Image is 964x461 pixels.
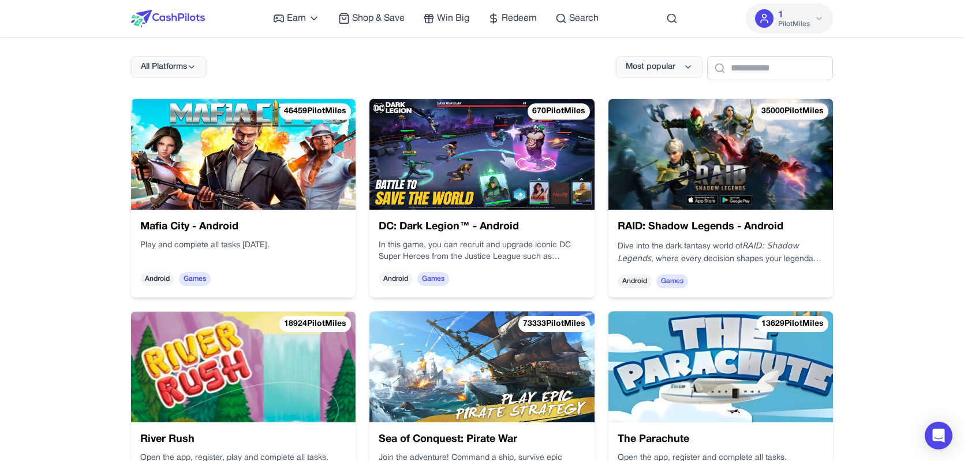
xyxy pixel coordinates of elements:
[626,61,675,73] span: Most popular
[140,240,346,263] div: Play and complete all tasks [DATE].
[608,99,833,210] img: RAID: Shadow Legends - Android
[618,274,652,288] span: Android
[140,272,174,286] span: Android
[757,103,828,120] div: 35000 PilotMiles
[379,432,585,448] h3: Sea of Conquest: Pirate War
[423,12,469,25] a: Win Big
[569,12,599,25] span: Search
[528,103,590,120] div: 670 PilotMiles
[757,316,828,332] div: 13629 PilotMiles
[179,272,211,286] span: Games
[131,10,205,27] img: CashPilots Logo
[488,12,537,25] a: Redeem
[352,12,405,25] span: Shop & Save
[379,219,585,235] h3: DC: Dark Legion™ - Android
[379,272,413,286] span: Android
[518,316,590,332] div: 73333 PilotMiles
[616,56,703,78] button: Most popular
[369,99,594,210] img: DC: Dark Legion™ - Android
[379,240,585,263] p: In this game, you can recruit and upgrade iconic DC Super Heroes from the Justice League such as ...
[131,56,206,78] button: All Platforms
[140,432,346,448] h3: River Rush
[437,12,469,25] span: Win Big
[618,219,824,235] h3: RAID: Shadow Legends - Android
[273,12,320,25] a: Earn
[279,316,351,332] div: 18924 PilotMiles
[131,99,356,210] img: Mafia City - Android
[925,422,952,449] div: Open Intercom Messenger
[778,20,810,29] span: PilotMiles
[608,311,833,422] img: The Parachute
[141,61,187,73] span: All Platforms
[618,240,824,265] p: Dive into the dark fantasy world of , where every decision shapes your legendary journey.
[279,103,351,120] div: 46459 PilotMiles
[502,12,537,25] span: Redeem
[618,432,824,448] h3: The Parachute
[656,274,688,288] span: Games
[131,311,356,422] img: River Rush
[338,12,405,25] a: Shop & Save
[369,311,594,422] img: Sea of Conquest: Pirate War
[746,3,833,34] button: 1PilotMiles
[618,241,799,263] em: RAID: Shadow Legends
[778,8,783,22] span: 1
[555,12,599,25] a: Search
[417,272,449,286] span: Games
[287,12,306,25] span: Earn
[140,219,346,235] h3: Mafia City - Android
